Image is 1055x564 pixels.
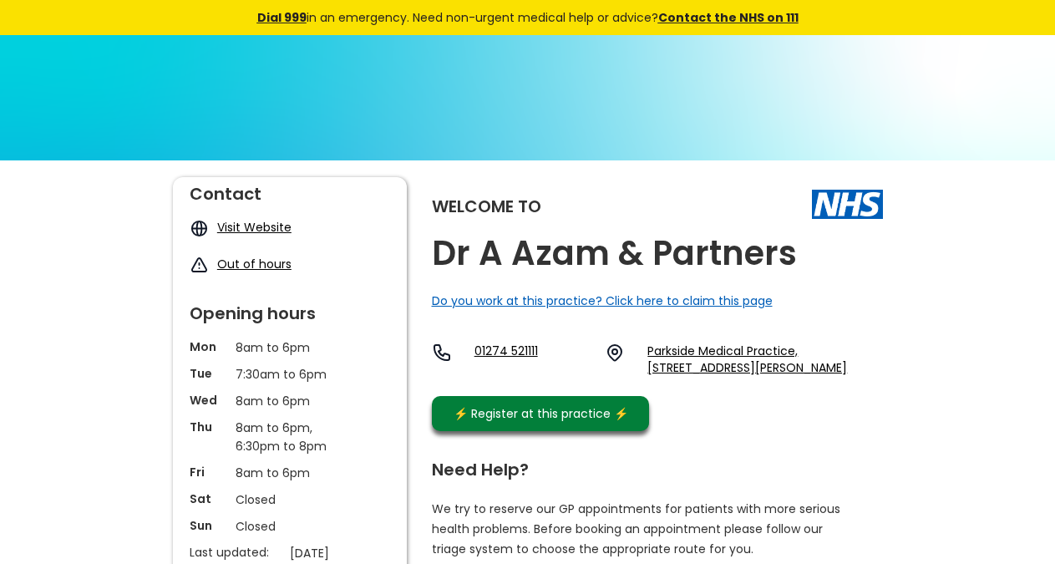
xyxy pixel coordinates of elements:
p: 7:30am to 6pm [236,365,344,384]
div: Contact [190,177,390,202]
p: 8am to 6pm [236,392,344,410]
p: Mon [190,338,227,355]
a: Contact the NHS on 111 [658,9,799,26]
a: Parkside Medical Practice, [STREET_ADDRESS][PERSON_NAME] [647,343,882,376]
p: We try to reserve our GP appointments for patients with more serious health problems. Before book... [432,499,841,559]
h2: Dr A Azam & Partners [432,235,797,272]
div: ⚡️ Register at this practice ⚡️ [445,404,637,423]
p: 8am to 6pm, 6:30pm to 8pm [236,419,344,455]
div: Need Help? [432,453,866,478]
p: Fri [190,464,227,480]
p: Sat [190,490,227,507]
p: [DATE] [290,544,398,562]
p: Closed [236,490,344,509]
a: Out of hours [217,256,292,272]
img: The NHS logo [812,190,883,218]
p: Wed [190,392,227,409]
p: Closed [236,517,344,536]
a: Do you work at this practice? Click here to claim this page [432,292,773,309]
div: Welcome to [432,198,541,215]
img: exclamation icon [190,256,209,275]
a: Dial 999 [257,9,307,26]
a: Visit Website [217,219,292,236]
p: Sun [190,517,227,534]
p: 8am to 6pm [236,338,344,357]
p: 8am to 6pm [236,464,344,482]
a: ⚡️ Register at this practice ⚡️ [432,396,649,431]
p: Tue [190,365,227,382]
img: telephone icon [432,343,452,363]
img: globe icon [190,219,209,238]
a: 01274 521111 [474,343,592,376]
p: Thu [190,419,227,435]
p: Last updated: [190,544,282,561]
div: in an emergency. Need non-urgent medical help or advice? [144,8,912,27]
div: Opening hours [190,297,390,322]
img: practice location icon [605,343,625,363]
